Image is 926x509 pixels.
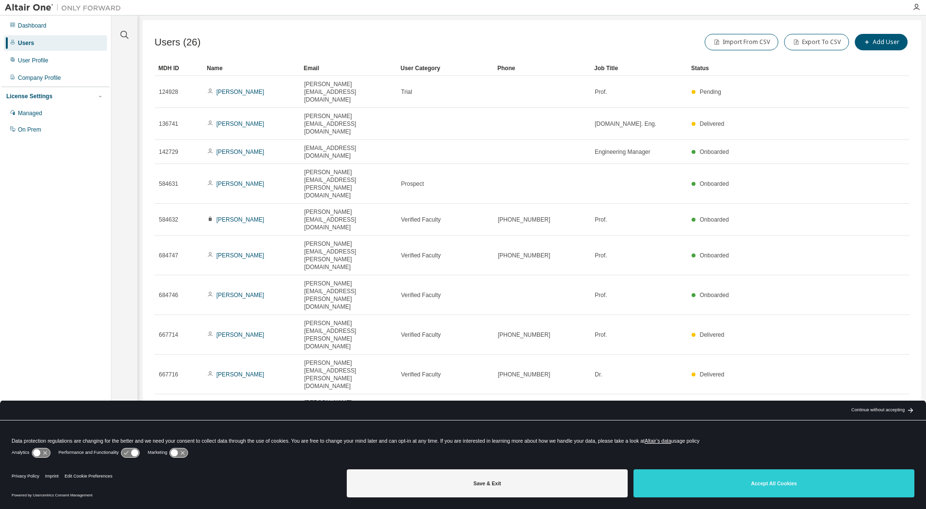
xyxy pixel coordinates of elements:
span: 142729 [159,148,178,156]
span: 667716 [159,371,178,378]
div: Status [691,60,851,76]
a: [PERSON_NAME] [216,252,264,259]
span: 124928 [159,88,178,96]
span: 684746 [159,291,178,299]
span: Verified Faculty [401,216,441,224]
span: [PERSON_NAME][EMAIL_ADDRESS][PERSON_NAME][DOMAIN_NAME] [304,280,392,311]
span: Engineering Manager [595,148,650,156]
span: Prof. [595,216,607,224]
div: Managed [18,109,42,117]
a: [PERSON_NAME] [216,89,264,95]
span: Delivered [700,120,725,127]
span: Onboarded [700,292,729,299]
span: Users (26) [154,37,201,48]
span: 667714 [159,331,178,339]
a: [PERSON_NAME] [216,180,264,187]
span: Prof. [595,291,607,299]
span: [PHONE_NUMBER] [498,331,550,339]
img: Altair One [5,3,126,13]
span: Dr. [595,371,602,378]
span: Prof. [595,331,607,339]
span: Onboarded [700,252,729,259]
button: Add User [855,34,908,50]
a: [PERSON_NAME] [216,331,264,338]
span: [PHONE_NUMBER] [498,371,550,378]
a: [PERSON_NAME] [216,120,264,127]
span: [PERSON_NAME][EMAIL_ADDRESS][PERSON_NAME][DOMAIN_NAME] [304,240,392,271]
button: Export To CSV [784,34,849,50]
div: MDH ID [158,60,199,76]
span: Verified Faculty [401,252,441,259]
a: [PERSON_NAME] [216,149,264,155]
div: Company Profile [18,74,61,82]
span: Prof. [595,252,607,259]
span: Delivered [700,371,725,378]
span: 684747 [159,252,178,259]
span: [PERSON_NAME][EMAIL_ADDRESS][PERSON_NAME][DOMAIN_NAME] [304,168,392,199]
span: [DOMAIN_NAME]. Eng. [595,120,656,128]
span: Pending [700,89,721,95]
div: User Category [401,60,490,76]
span: 136741 [159,120,178,128]
span: Verified Faculty [401,371,441,378]
div: On Prem [18,126,41,134]
span: 584632 [159,216,178,224]
span: Onboarded [700,216,729,223]
span: Onboarded [700,180,729,187]
div: Users [18,39,34,47]
span: Delivered [700,331,725,338]
span: 584631 [159,180,178,188]
div: Email [304,60,393,76]
div: Job Title [594,60,683,76]
span: [PERSON_NAME][EMAIL_ADDRESS][DOMAIN_NAME] [304,80,392,104]
div: Phone [497,60,586,76]
span: [PHONE_NUMBER] [498,216,550,224]
span: [PHONE_NUMBER] [498,252,550,259]
span: Prospect [401,180,424,188]
span: [PERSON_NAME][EMAIL_ADDRESS][DOMAIN_NAME] [304,208,392,231]
div: Dashboard [18,22,46,30]
span: Verified Faculty [401,291,441,299]
span: [EMAIL_ADDRESS][DOMAIN_NAME] [304,144,392,160]
span: [PERSON_NAME][EMAIL_ADDRESS][PERSON_NAME][DOMAIN_NAME] [304,359,392,390]
div: User Profile [18,57,48,64]
button: Import From CSV [705,34,778,50]
span: Trial [401,88,412,96]
span: [PERSON_NAME][EMAIL_ADDRESS][PERSON_NAME][DOMAIN_NAME] [304,319,392,350]
a: [PERSON_NAME] [216,371,264,378]
span: Verified Faculty [401,331,441,339]
div: Name [207,60,296,76]
div: License Settings [6,92,52,100]
span: [PERSON_NAME][EMAIL_ADDRESS][DOMAIN_NAME] [304,112,392,135]
a: [PERSON_NAME] [216,292,264,299]
span: [PERSON_NAME][EMAIL_ADDRESS][DOMAIN_NAME] [304,399,392,422]
span: Prof. [595,88,607,96]
span: Onboarded [700,149,729,155]
a: [PERSON_NAME] [216,216,264,223]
